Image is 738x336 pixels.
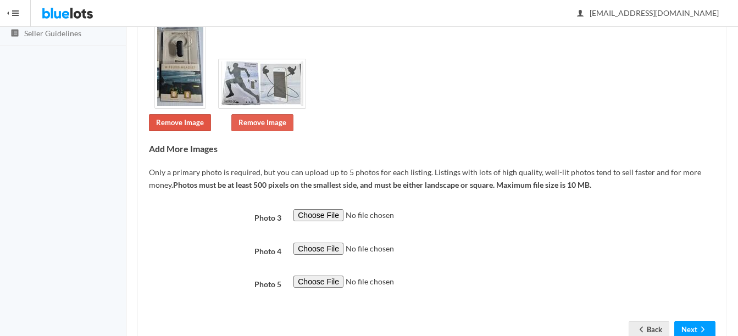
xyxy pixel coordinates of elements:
label: Photo 3 [143,209,287,225]
a: Remove Image [149,114,211,131]
ion-icon: person [575,9,586,19]
img: 0f3fbe27-a940-46a5-bfdb-6fe7c183d436-1755188790.jpg [154,21,206,109]
ion-icon: arrow back [636,325,647,335]
ion-icon: list box [9,29,20,39]
h4: Add More Images [149,144,715,154]
a: Remove Image [231,114,293,131]
span: Seller Guidelines [24,29,81,38]
img: 8694246e-6941-4615-8530-329a4fe8b525-1755188790.jpg [218,59,306,109]
ion-icon: arrow forward [697,325,708,335]
p: Only a primary photo is required, but you can upload up to 5 photos for each listing. Listings wi... [149,166,715,191]
span: [EMAIL_ADDRESS][DOMAIN_NAME] [578,8,719,18]
label: Photo 5 [143,276,287,291]
b: Photos must be at least 500 pixels on the smallest side, and must be either landscape or square. ... [173,180,591,189]
label: Photo 4 [143,243,287,258]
